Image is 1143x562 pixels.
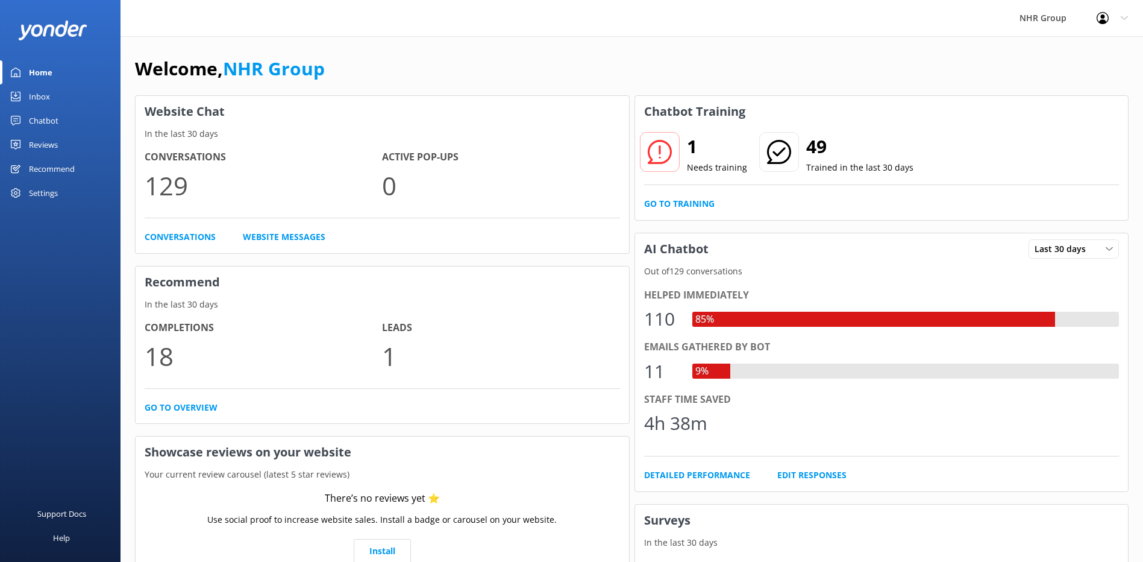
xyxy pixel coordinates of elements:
img: yonder-white-logo.png [18,21,87,40]
p: 129 [145,165,382,206]
h4: Completions [145,320,382,336]
div: 110 [644,305,680,333]
a: NHR Group [223,56,325,81]
a: Edit Responses [777,469,847,482]
h3: AI Chatbot [635,233,718,265]
p: Out of 129 conversations [635,265,1129,278]
div: Helped immediately [644,288,1120,303]
h3: Surveys [635,505,1129,536]
div: 4h 38m [644,409,707,438]
h1: Welcome, [135,54,325,83]
p: Needs training [687,161,747,174]
div: 11 [644,357,680,386]
div: Emails gathered by bot [644,339,1120,355]
div: Staff time saved [644,392,1120,408]
p: In the last 30 days [635,536,1129,549]
div: 85% [692,312,717,327]
p: Use social proof to increase website sales. Install a badge or carousel on your website. [207,513,557,526]
div: Chatbot [29,109,58,133]
a: Conversations [145,230,216,244]
h3: Showcase reviews on your website [136,437,629,468]
h2: 1 [687,132,747,161]
p: 1 [382,336,619,376]
p: 18 [145,336,382,376]
p: Trained in the last 30 days [806,161,913,174]
h4: Active Pop-ups [382,150,619,165]
p: In the last 30 days [136,298,629,311]
h3: Chatbot Training [635,96,754,127]
div: Settings [29,181,58,205]
h3: Recommend [136,267,629,298]
a: Go to Training [644,197,715,210]
div: There’s no reviews yet ⭐ [325,491,440,507]
h4: Conversations [145,150,382,165]
span: Last 30 days [1035,242,1093,256]
div: Support Docs [37,502,86,526]
a: Go to overview [145,401,218,414]
p: Your current review carousel (latest 5 star reviews) [136,468,629,481]
div: 9% [692,364,712,379]
h3: Website Chat [136,96,629,127]
div: Help [53,526,70,550]
h4: Leads [382,320,619,336]
a: Website Messages [243,230,325,244]
p: In the last 30 days [136,127,629,140]
div: Recommend [29,157,75,181]
a: Detailed Performance [644,469,750,482]
p: 0 [382,165,619,206]
div: Home [29,60,52,84]
h2: 49 [806,132,913,161]
div: Reviews [29,133,58,157]
div: Inbox [29,84,50,109]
